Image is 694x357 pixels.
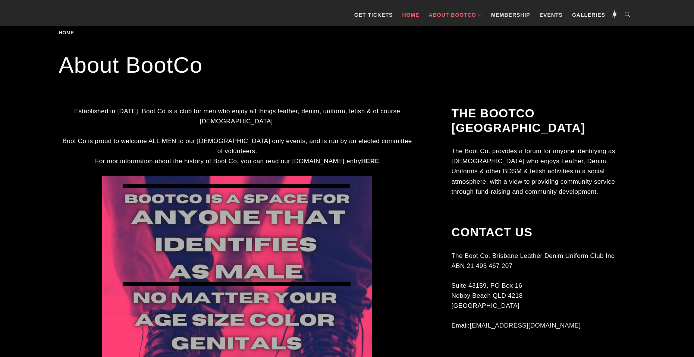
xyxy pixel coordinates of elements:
div: Breadcrumbs [59,30,129,35]
a: Galleries [568,4,609,26]
a: Home [59,30,77,35]
a: About BootCo [425,4,486,26]
a: GET TICKETS [351,4,397,26]
h1: About BootCo [59,50,635,80]
p: Email: [451,320,634,331]
a: Membership [487,4,534,26]
a: [EMAIL_ADDRESS][DOMAIN_NAME] [470,322,581,329]
p: Established in [DATE], Boot Co is a club for men who enjoy all things leather, denim, uniform, fe... [60,106,415,126]
a: Events [536,4,566,26]
p: Boot Co is proud to welcome ALL MEN to our [DEMOGRAPHIC_DATA] only events, and is run by an elect... [60,136,415,167]
h2: Contact Us [451,225,634,239]
p: Suite 43159, PO Box 16 Nobby Beach QLD 4218 [GEOGRAPHIC_DATA] [451,281,634,311]
h2: The BootCo [GEOGRAPHIC_DATA] [451,106,634,135]
p: The Boot Co. Brisbane Leather Denim Uniform Club Inc ABN 21 493 467 207 [451,251,634,271]
p: The Boot Co. provides a forum for anyone identifying as [DEMOGRAPHIC_DATA] who enjoys Leather, De... [451,146,634,197]
a: HERE [361,158,379,165]
a: Home [399,4,423,26]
